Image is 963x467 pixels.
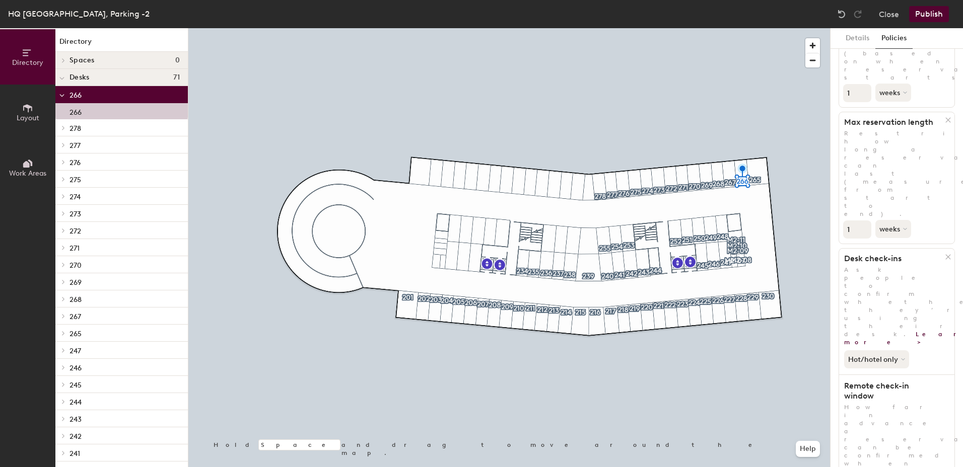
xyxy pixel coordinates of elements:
[70,381,82,390] span: 245
[70,432,82,441] span: 242
[70,56,95,64] span: Spaces
[796,441,820,457] button: Help
[17,114,39,122] span: Layout
[173,73,180,82] span: 71
[70,105,82,117] p: 266
[175,56,180,64] span: 0
[9,169,46,178] span: Work Areas
[875,220,911,238] button: weeks
[839,381,945,401] h1: Remote check-in window
[70,124,81,133] span: 278
[70,91,82,100] span: 266
[70,313,81,321] span: 267
[909,6,949,22] button: Publish
[70,330,82,338] span: 265
[839,117,945,127] h1: Max reservation length
[875,28,913,49] button: Policies
[70,364,82,372] span: 246
[853,9,863,19] img: Redo
[879,6,899,22] button: Close
[70,244,80,253] span: 271
[70,193,81,201] span: 274
[875,84,911,102] button: weeks
[70,261,82,270] span: 270
[70,176,81,184] span: 275
[12,58,43,67] span: Directory
[70,295,82,304] span: 268
[70,278,82,287] span: 269
[8,8,150,20] div: HQ [GEOGRAPHIC_DATA], Parking -2
[844,350,909,368] button: Hot/hotel only
[55,36,188,52] h1: Directory
[70,398,82,407] span: 244
[839,254,945,264] h1: Desk check-ins
[839,129,954,218] p: Restrict how long a reservation can last (measured from start to end).
[70,227,81,236] span: 272
[70,141,81,150] span: 277
[70,210,81,218] span: 273
[840,28,875,49] button: Details
[70,449,80,458] span: 241
[70,73,89,82] span: Desks
[70,415,82,424] span: 243
[70,347,81,355] span: 247
[70,159,81,167] span: 276
[837,9,847,19] img: Undo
